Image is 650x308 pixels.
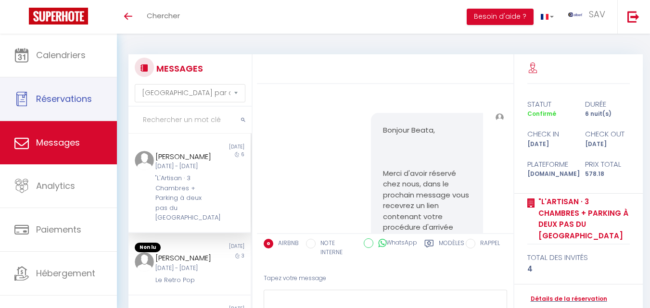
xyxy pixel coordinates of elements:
[578,110,636,119] div: 6 nuit(s)
[190,243,251,252] div: [DATE]
[154,58,203,79] h3: MESSAGES
[264,267,507,290] div: Tapez votre message
[535,196,630,241] a: "L'Artisan · 3 Chambres + Parking à deux pas du [GEOGRAPHIC_DATA]
[521,99,578,110] div: statut
[36,223,81,235] span: Paiements
[373,238,417,249] label: WhatsApp
[135,243,161,252] span: Non lu
[578,99,636,110] div: durée
[578,159,636,170] div: Prix total
[521,140,578,149] div: [DATE]
[527,252,630,263] div: total des invités
[316,239,357,257] label: NOTE INTERNE
[578,170,636,179] div: 578.18
[128,107,252,134] input: Rechercher un mot clé
[273,239,299,249] label: AIRBNB
[242,252,244,259] span: 3
[36,136,80,148] span: Messages
[527,295,607,304] a: Détails de la réservation
[190,143,251,151] div: [DATE]
[155,275,214,285] div: Le Retro Pop
[241,151,244,158] span: 6
[521,128,578,140] div: check in
[496,113,504,122] img: ...
[36,267,95,279] span: Hébergement
[135,151,154,170] img: ...
[527,263,630,275] div: 4
[135,252,154,271] img: ...
[578,140,636,149] div: [DATE]
[155,173,214,222] div: "L'Artisan · 3 Chambres + Parking à deux pas du [GEOGRAPHIC_DATA]
[147,11,180,21] span: Chercher
[36,49,86,61] span: Calendriers
[627,11,639,23] img: logout
[155,252,214,264] div: [PERSON_NAME]
[589,8,605,20] span: SAV
[467,9,534,25] button: Besoin d'aide ?
[527,110,556,118] span: Confirmé
[568,12,583,17] img: ...
[521,170,578,179] div: [DOMAIN_NAME]
[439,239,464,259] label: Modèles
[475,239,500,249] label: RAPPEL
[36,93,92,105] span: Réservations
[155,264,214,273] div: [DATE] - [DATE]
[29,8,88,25] img: Super Booking
[36,180,75,192] span: Analytics
[155,151,214,162] div: [PERSON_NAME]
[155,162,214,171] div: [DATE] - [DATE]
[521,159,578,170] div: Plateforme
[578,128,636,140] div: check out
